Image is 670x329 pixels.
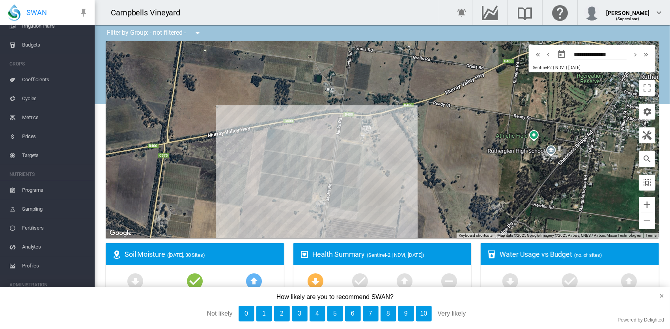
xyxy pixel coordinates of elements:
[544,50,552,59] md-icon: icon-chevron-left
[22,219,88,237] span: Fertilisers
[616,17,640,21] span: (Supervisor)
[398,306,414,322] button: 9
[239,306,254,322] button: 0, Not likely
[22,89,88,108] span: Cycles
[327,306,343,322] button: 5
[22,181,88,200] span: Programs
[459,233,493,238] button: Keyboard shortcuts
[631,50,641,59] button: icon-chevron-right
[560,271,579,290] md-icon: icon-checkbox-marked-circle
[534,50,542,59] md-icon: icon-chevron-double-left
[639,80,655,96] button: Toggle fullscreen view
[500,249,653,259] div: Water Usage vs Budget
[639,151,655,167] button: icon-magnify
[395,271,414,290] md-icon: icon-arrow-up-bold-circle
[642,178,652,187] md-icon: icon-select-all
[620,271,639,290] md-icon: icon-arrow-up-bold-circle
[125,249,278,259] div: Soil Moisture
[310,306,325,322] button: 4
[244,271,263,290] md-icon: icon-arrow-up-bold-circle
[639,213,655,229] button: Zoom out
[351,271,370,290] md-icon: icon-checkbox-marked-circle
[306,271,325,290] md-icon: icon-arrow-down-bold-circle
[647,287,670,305] button: close survey
[108,228,134,238] a: Open this area in Google Maps (opens a new window)
[274,306,290,322] button: 2
[111,7,187,18] div: Campbells Vineyard
[654,8,664,17] md-icon: icon-chevron-down
[193,28,202,38] md-icon: icon-menu-down
[292,306,308,322] button: 3
[566,65,580,70] span: | [DATE]
[112,250,121,259] md-icon: icon-map-marker-radius
[440,271,459,290] md-icon: icon-minus-circle
[641,50,651,59] button: icon-chevron-double-right
[22,127,88,146] span: Prices
[108,228,134,238] img: Google
[8,4,21,21] img: SWAN-Landscape-Logo-Colour-drop.png
[642,107,652,116] md-icon: icon-cog
[639,197,655,213] button: Zoom in
[574,252,602,258] span: (no. of sites)
[416,306,432,322] button: 10, Very likely
[639,175,655,191] button: icon-select-all
[190,25,205,41] button: icon-menu-down
[9,279,88,291] span: ADMINISTRATION
[9,168,88,181] span: NUTRIENTS
[363,306,379,322] button: 7
[312,249,465,259] div: Health Summary
[256,306,272,322] button: 1
[646,233,657,237] a: Terms
[584,5,600,21] img: profile.jpg
[551,8,569,17] md-icon: Click here for help
[639,104,655,120] button: icon-cog
[26,7,47,17] span: SWAN
[631,50,640,59] md-icon: icon-chevron-right
[9,58,88,70] span: CROPS
[345,306,361,322] button: 6
[167,252,205,258] span: ([DATE], 30 Sites)
[501,271,520,290] md-icon: icon-arrow-down-bold-circle
[185,271,204,290] md-icon: icon-checkbox-marked-circle
[487,250,496,259] md-icon: icon-cup-water
[642,154,652,164] md-icon: icon-magnify
[22,256,88,275] span: Profiles
[22,108,88,127] span: Metrics
[515,8,534,17] md-icon: Search the knowledge base
[554,47,569,62] button: md-calendar
[438,306,536,322] div: Very likely
[22,70,88,89] span: Coefficients
[367,252,424,258] span: (Sentinel-2 | NDVI, [DATE])
[134,306,233,322] div: Not likely
[101,25,208,41] div: Filter by Group: - not filtered -
[22,17,88,36] span: Irrigation Plans
[457,8,467,17] md-icon: icon-bell-ring
[300,250,309,259] md-icon: icon-heart-box-outline
[79,8,88,17] md-icon: icon-pin
[381,306,396,322] button: 8
[543,50,553,59] button: icon-chevron-left
[22,146,88,165] span: Targets
[480,8,499,17] md-icon: Go to the Data Hub
[22,36,88,54] span: Budgets
[533,65,565,70] span: Sentinel-2 | NDVI
[22,200,88,219] span: Sampling
[126,271,145,290] md-icon: icon-arrow-down-bold-circle
[22,237,88,256] span: Analytes
[454,5,470,21] button: icon-bell-ring
[497,233,641,237] span: Map data ©2025 Google Imagery ©2025 Airbus, CNES / Airbus, Maxar Technologies
[606,6,649,14] div: [PERSON_NAME]
[533,50,543,59] button: icon-chevron-double-left
[642,50,650,59] md-icon: icon-chevron-double-right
